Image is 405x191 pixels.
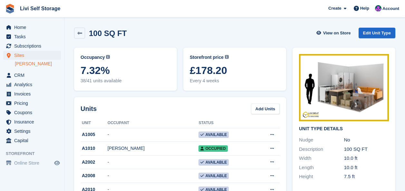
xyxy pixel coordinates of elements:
div: [PERSON_NAME] [108,145,199,152]
div: A2008 [81,172,108,179]
a: [PERSON_NAME] [15,61,61,67]
div: Width [299,155,344,162]
a: Preview store [53,159,61,167]
a: menu [3,80,61,89]
a: menu [3,117,61,126]
span: Settings [14,127,53,136]
a: menu [3,23,61,32]
span: Invoices [14,89,53,98]
a: menu [3,99,61,108]
img: 100-sqft-unit.jpg [299,54,389,121]
span: Tasks [14,32,53,41]
img: icon-info-grey-7440780725fd019a000dd9b08b2336e03edf1995a4989e88bcd33f0948082b44.svg [225,55,229,59]
th: Unit [81,118,108,128]
div: Nudge [299,136,344,144]
span: Available [198,173,229,179]
div: A1010 [81,145,108,152]
span: Available [198,132,229,138]
a: menu [3,89,61,98]
span: CRM [14,71,53,80]
a: View on Store [316,28,353,38]
div: A1005 [81,131,108,138]
td: - [108,128,199,142]
a: menu [3,159,61,168]
span: Coupons [14,108,53,117]
a: menu [3,136,61,145]
span: Every 4 weeks [190,77,280,84]
span: Account [382,5,399,12]
span: Create [328,5,341,12]
h2: Unit Type details [299,126,389,132]
a: menu [3,71,61,80]
h2: 100 SQ FT [89,29,127,38]
div: No [344,136,389,144]
div: A2002 [81,159,108,166]
a: Add Units [251,104,280,114]
span: Subscriptions [14,41,53,50]
div: Description [299,146,344,153]
td: - [108,169,199,183]
span: Sites [14,51,53,60]
span: Occupancy [81,54,105,61]
span: Online Store [14,159,53,168]
td: - [108,155,199,169]
div: 10.0 ft [344,164,389,171]
div: Height [299,173,344,180]
a: Livi Self Storage [17,3,63,14]
th: Occupant [108,118,199,128]
a: menu [3,32,61,41]
a: Edit Unit Type [359,28,395,38]
a: menu [3,51,61,60]
img: stora-icon-8386f47178a22dfd0bd8f6a31ec36ba5ce8667c1dd55bd0f319d3a0aa187defe.svg [5,4,15,14]
th: Status [198,118,255,128]
img: icon-info-grey-7440780725fd019a000dd9b08b2336e03edf1995a4989e88bcd33f0948082b44.svg [106,55,110,59]
span: Storefront price [190,54,224,61]
a: menu [3,127,61,136]
a: menu [3,41,61,50]
span: Home [14,23,53,32]
span: Capital [14,136,53,145]
span: Analytics [14,80,53,89]
span: Storefront [6,150,64,157]
h2: Units [81,104,97,114]
span: Help [360,5,369,12]
img: Graham Cameron [375,5,381,12]
div: 100 SQ FT [344,146,389,153]
span: Occupied [198,145,227,152]
div: 10.0 ft [344,155,389,162]
a: menu [3,108,61,117]
div: 7.5 ft [344,173,389,180]
span: View on Store [323,30,351,36]
span: Available [198,159,229,166]
span: 7.32% [81,65,170,76]
span: 38/41 units available [81,77,170,84]
span: Insurance [14,117,53,126]
span: Pricing [14,99,53,108]
span: £178.20 [190,65,280,76]
div: Length [299,164,344,171]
